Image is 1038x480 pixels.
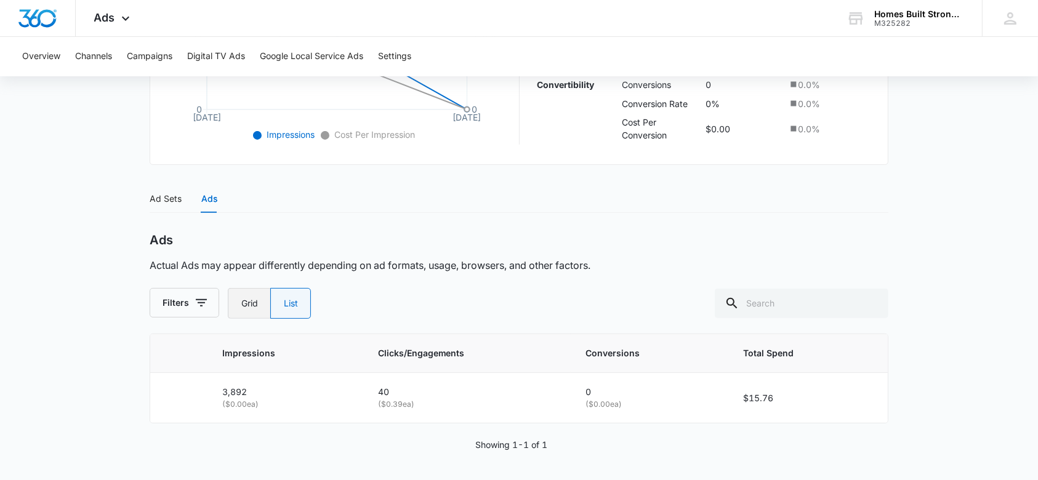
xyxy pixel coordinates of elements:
[228,288,270,319] label: Grid
[472,104,478,114] tspan: 0
[222,385,348,399] p: 3,892
[22,37,60,76] button: Overview
[332,129,415,140] span: Cost Per Impression
[264,129,315,140] span: Impressions
[222,346,331,360] span: Impressions
[537,79,594,90] strong: Convertibility
[150,233,173,248] h2: Ads
[476,438,548,452] p: Showing 1-1 of 1
[619,75,703,94] td: Conversions
[378,346,539,360] span: Clicks/Engagements
[874,9,964,19] div: account name
[193,112,221,122] tspan: [DATE]
[150,192,182,206] div: Ad Sets
[222,399,348,410] p: ( $0.00 ea)
[270,288,311,319] label: List
[472,66,502,77] tspan: 0.0015
[378,399,557,410] p: ( $0.39 ea)
[127,37,172,76] button: Campaigns
[187,37,245,76] button: Digital TV Ads
[728,373,888,423] td: $15.76
[788,97,865,110] div: 0.0 %
[150,288,219,318] button: Filters
[453,112,481,122] tspan: [DATE]
[788,122,865,135] div: 0.0 %
[619,113,703,145] td: Cost Per Conversion
[260,37,363,76] button: Google Local Service Ads
[874,19,964,28] div: account id
[201,192,217,206] div: Ads
[150,258,590,273] p: Actual Ads may appear differently depending on ad formats, usage, browsers, and other factors.
[183,66,202,77] tspan: 1.0k
[619,94,703,113] td: Conversion Rate
[788,78,865,91] div: 0.0 %
[378,385,557,399] p: 40
[585,385,714,399] p: 0
[703,113,786,145] td: $0.00
[703,94,786,113] td: 0%
[75,37,112,76] button: Channels
[196,104,202,114] tspan: 0
[743,346,850,360] span: Total Spend
[585,346,696,360] span: Conversions
[715,289,888,318] input: Search
[378,37,411,76] button: Settings
[94,11,115,24] span: Ads
[585,399,714,410] p: ( $0.00 ea)
[703,75,786,94] td: 0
